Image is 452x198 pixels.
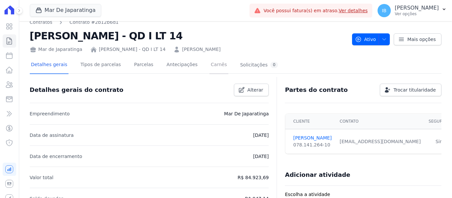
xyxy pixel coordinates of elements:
[30,57,69,74] a: Detalhes gerais
[30,28,347,43] h2: [PERSON_NAME] - QD I LT 14
[395,5,439,11] p: [PERSON_NAME]
[253,152,269,160] p: [DATE]
[99,46,166,53] a: [PERSON_NAME] - QD I LT 14
[238,174,269,181] p: R$ 84.923,69
[380,84,441,96] a: Trocar titularidade
[30,19,119,26] nav: Breadcrumb
[395,11,439,17] p: Ver opções
[182,46,220,53] a: [PERSON_NAME]
[165,57,199,74] a: Antecipações
[394,33,441,45] a: Mais opções
[248,87,263,93] span: Alterar
[336,114,425,129] th: Contato
[30,86,123,94] h3: Detalhes gerais do contrato
[263,7,368,14] span: Você possui fatura(s) em atraso.
[285,171,350,179] h3: Adicionar atividade
[339,8,368,13] a: Ver detalhes
[239,57,280,74] a: Solicitações0
[372,1,452,20] button: IB [PERSON_NAME] Ver opções
[355,33,376,45] span: Ativo
[270,62,278,68] div: 0
[285,114,336,129] th: Cliente
[30,19,52,26] a: Contratos
[382,8,386,13] span: IB
[79,57,122,74] a: Tipos de parcelas
[30,110,70,118] p: Empreendimento
[30,46,82,53] div: Mar de Japaratinga
[209,57,228,74] a: Carnês
[285,86,348,94] h3: Partes do contrato
[285,191,441,198] label: Escolha a atividade
[30,174,54,181] p: Valor total
[393,87,436,93] span: Trocar titularidade
[69,19,118,26] a: Contrato #2b12b6d1
[30,4,101,17] button: Mar De Japaratinga
[30,131,74,139] p: Data de assinatura
[253,131,269,139] p: [DATE]
[224,110,269,118] p: Mar De Japaratinga
[30,152,82,160] p: Data de encerramento
[240,62,278,68] div: Solicitações
[133,57,155,74] a: Parcelas
[293,141,332,148] div: 078.141.264-10
[30,19,347,26] nav: Breadcrumb
[293,135,332,141] a: [PERSON_NAME]
[340,138,421,145] div: [EMAIL_ADDRESS][DOMAIN_NAME]
[352,33,390,45] button: Ativo
[234,84,269,96] a: Alterar
[407,36,436,43] span: Mais opções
